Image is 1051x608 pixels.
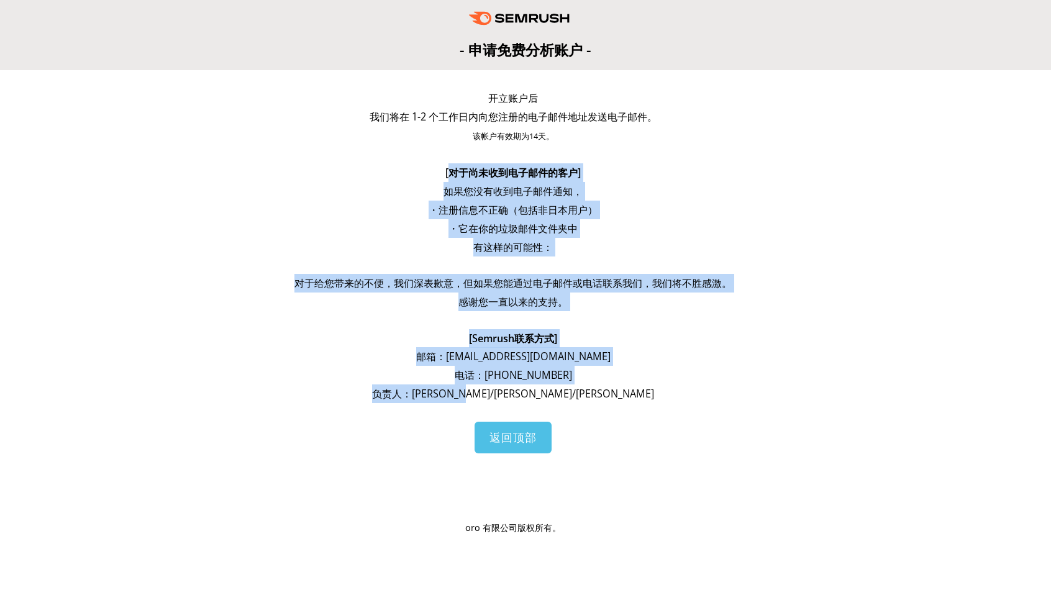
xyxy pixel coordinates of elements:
[445,166,581,179] font: [对于尚未收到电子邮件的客户]
[473,240,553,254] font: 有这样的可能性：
[489,430,537,445] font: 返回顶部
[475,422,552,453] a: 返回顶部
[372,387,654,401] font: 负责人：[PERSON_NAME]/[PERSON_NAME]/[PERSON_NAME]
[458,295,568,309] font: 感谢您一直以来的支持。
[469,332,557,345] font: [Semrush联系方式]
[294,276,732,290] font: 对于给您带来的不便，我们深表歉意，但如果您能通过电子邮件或电话联系我们，我们将不胜感激。
[429,203,598,217] font: ・注册信息不正确（包括非日本用户）
[446,350,611,363] font: [EMAIL_ADDRESS][DOMAIN_NAME]
[455,368,572,382] font: 电话：[PHONE_NUMBER]
[448,222,578,235] font: ・它在你的垃圾邮件文件夹中
[473,131,554,142] font: 该帐户有效期为14天。
[444,184,583,198] font: 如果您没有收到电子邮件通知，
[370,110,657,124] font: 我们将在 1-2 个工作日内向您注册的电子邮件地址发送电子邮件。
[465,522,561,533] font: oro 有限公司版权所有。
[460,40,591,60] font: - 申请免费分析账户 -
[416,350,446,363] font: 邮箱：
[488,91,538,105] font: 开立账户后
